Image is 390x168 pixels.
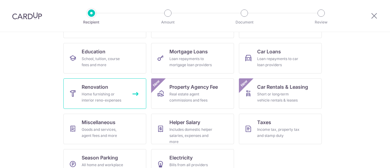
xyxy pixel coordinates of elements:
span: Electricity [169,154,193,161]
a: EducationSchool, tuition, course fees and more [63,43,146,73]
p: Document [222,19,267,25]
span: New [239,78,249,88]
a: MiscellaneousGoods and services, agent fees and more [63,114,146,144]
a: Car LoansLoan repayments to car loan providers [239,43,322,73]
p: Recipient [69,19,114,25]
div: Income tax, property tax and stamp duty [257,127,301,139]
span: Taxes [257,119,271,126]
span: Miscellaneous [82,119,115,126]
a: RenovationHome furnishing or interior reno-expenses [63,78,146,109]
a: Property Agency FeeReal estate agent commissions and feesNew [151,78,234,109]
span: Education [82,48,105,55]
div: Home furnishing or interior reno-expenses [82,91,126,103]
a: Mortgage LoansLoan repayments to mortgage loan providers [151,43,234,73]
span: Season Parking [82,154,118,161]
p: Review [299,19,344,25]
span: Mortgage Loans [169,48,208,55]
span: Property Agency Fee [169,83,218,91]
div: Real estate agent commissions and fees [169,91,213,103]
span: New [151,78,161,88]
span: Renovation [82,83,108,91]
span: Car Rentals & Leasing [257,83,308,91]
div: Includes domestic helper salaries, expenses and more [169,127,213,145]
a: Car Rentals & LeasingShort or long‑term vehicle rentals & leasesNew [239,78,322,109]
a: Helper SalaryIncludes domestic helper salaries, expenses and more [151,114,234,144]
span: Car Loans [257,48,281,55]
span: Helper Salary [169,119,200,126]
a: TaxesIncome tax, property tax and stamp duty [239,114,322,144]
div: Loan repayments to car loan providers [257,56,301,68]
div: Goods and services, agent fees and more [82,127,126,139]
div: Short or long‑term vehicle rentals & leases [257,91,301,103]
img: CardUp [12,12,42,20]
div: Loan repayments to mortgage loan providers [169,56,213,68]
div: School, tuition, course fees and more [82,56,126,68]
p: Amount [145,19,190,25]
